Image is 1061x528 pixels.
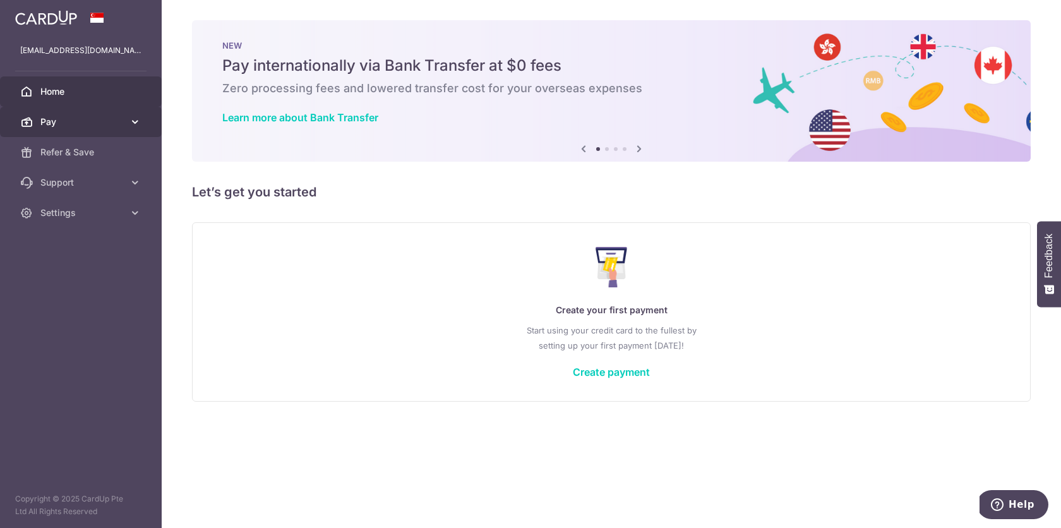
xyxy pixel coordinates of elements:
[1043,234,1055,278] span: Feedback
[192,182,1031,202] h5: Let’s get you started
[192,20,1031,162] img: Bank transfer banner
[40,85,124,98] span: Home
[40,146,124,159] span: Refer & Save
[222,56,1000,76] h5: Pay internationally via Bank Transfer at $0 fees
[222,81,1000,96] h6: Zero processing fees and lowered transfer cost for your overseas expenses
[40,207,124,219] span: Settings
[218,303,1005,318] p: Create your first payment
[596,247,628,287] img: Make Payment
[15,10,77,25] img: CardUp
[222,40,1000,51] p: NEW
[222,111,378,124] a: Learn more about Bank Transfer
[218,323,1005,353] p: Start using your credit card to the fullest by setting up your first payment [DATE]!
[1037,221,1061,307] button: Feedback - Show survey
[40,116,124,128] span: Pay
[980,490,1048,522] iframe: Opens a widget where you can find more information
[573,366,650,378] a: Create payment
[20,44,141,57] p: [EMAIL_ADDRESS][DOMAIN_NAME]
[40,176,124,189] span: Support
